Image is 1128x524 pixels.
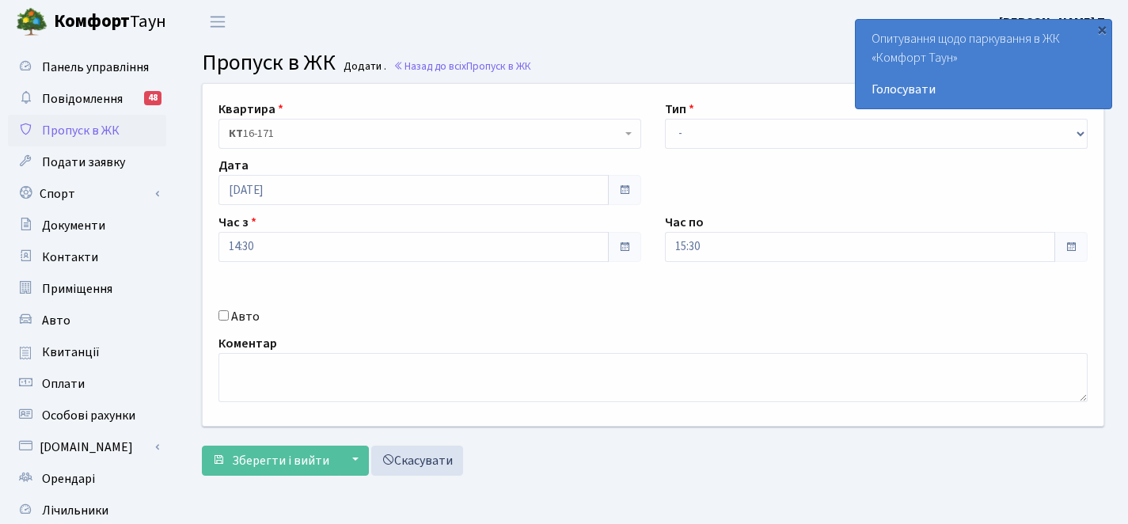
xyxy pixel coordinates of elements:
b: Комфорт [54,9,130,34]
a: Панель управління [8,51,166,83]
span: Контакти [42,249,98,266]
span: Зберегти і вийти [232,452,329,469]
a: Контакти [8,241,166,273]
b: КТ [229,126,243,142]
a: [PERSON_NAME] П. [999,13,1109,32]
span: <b>КТ</b>&nbsp;&nbsp;&nbsp;&nbsp;16-171 [218,119,641,149]
label: Час з [218,213,256,232]
span: Повідомлення [42,90,123,108]
a: Авто [8,305,166,336]
label: Авто [231,307,260,326]
a: Пропуск в ЖК [8,115,166,146]
a: Оплати [8,368,166,400]
div: × [1094,21,1110,37]
button: Переключити навігацію [198,9,237,35]
a: Спорт [8,178,166,210]
span: Особові рахунки [42,407,135,424]
small: Додати . [340,60,386,74]
label: Коментар [218,334,277,353]
a: Документи [8,210,166,241]
div: 48 [144,91,161,105]
span: Пропуск в ЖК [466,59,531,74]
a: Квитанції [8,336,166,368]
a: Повідомлення48 [8,83,166,115]
span: Панель управління [42,59,149,76]
span: Пропуск в ЖК [42,122,120,139]
span: Подати заявку [42,154,125,171]
label: Час по [665,213,704,232]
span: Документи [42,217,105,234]
img: logo.png [16,6,47,38]
span: Лічильники [42,502,108,519]
a: Особові рахунки [8,400,166,431]
a: [DOMAIN_NAME] [8,431,166,463]
a: Подати заявку [8,146,166,178]
label: Тип [665,100,694,119]
span: Оплати [42,375,85,393]
span: Орендарі [42,470,95,488]
span: Приміщення [42,280,112,298]
a: Скасувати [371,446,463,476]
a: Приміщення [8,273,166,305]
span: Пропуск в ЖК [202,47,336,78]
b: [PERSON_NAME] П. [999,13,1109,31]
span: Авто [42,312,70,329]
span: <b>КТ</b>&nbsp;&nbsp;&nbsp;&nbsp;16-171 [229,126,621,142]
div: Опитування щодо паркування в ЖК «Комфорт Таун» [856,20,1111,108]
label: Дата [218,156,249,175]
a: Назад до всіхПропуск в ЖК [393,59,531,74]
label: Квартира [218,100,283,119]
span: Квитанції [42,344,100,361]
a: Орендарі [8,463,166,495]
a: Голосувати [872,80,1096,99]
span: Таун [54,9,166,36]
button: Зберегти і вийти [202,446,340,476]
